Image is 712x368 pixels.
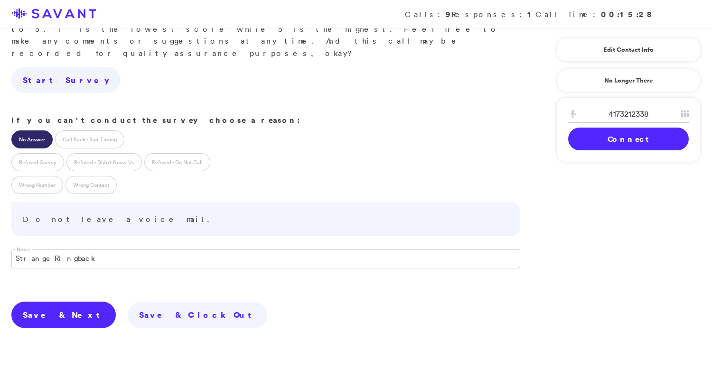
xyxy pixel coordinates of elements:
[144,153,210,171] label: Refused - Do Not Call
[527,9,535,19] strong: 1
[568,42,689,57] a: Edit Contact Info
[11,153,64,171] label: Refused Survey
[11,115,300,125] strong: If you can't conduct the survey choose a reason:
[128,302,267,328] a: Save & Clock Out
[23,213,509,226] p: Do not leave a voice mail.
[11,176,63,194] label: Wrong Number
[556,69,701,92] a: No Longer There
[66,176,117,194] label: Wrong Contact
[11,67,121,93] a: Start Survey
[568,128,689,150] a: Connect
[601,9,653,19] strong: 00:15:28
[55,130,124,148] label: Call Back - Bad Timing
[446,9,451,19] strong: 9
[11,130,53,148] label: No Answer
[15,246,32,253] label: Notes
[11,302,116,328] a: Save & Next
[66,153,142,171] label: Refused - Didn't Know Us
